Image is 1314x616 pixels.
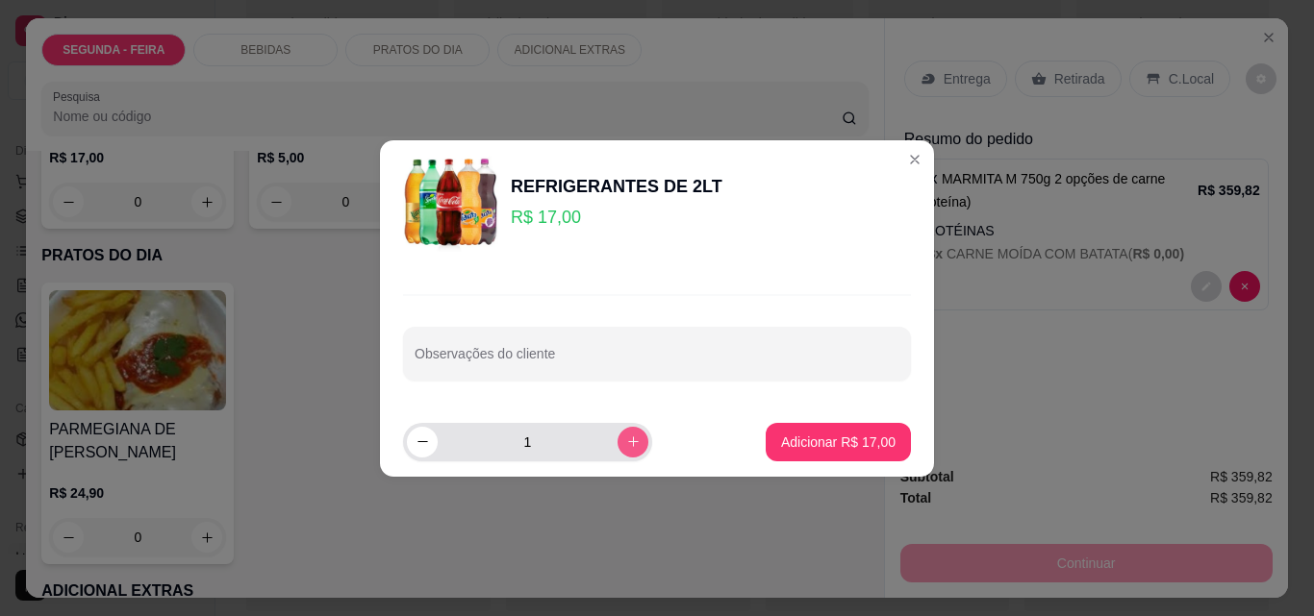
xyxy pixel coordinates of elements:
[781,432,896,452] p: Adicionar R$ 17,00
[511,173,722,200] div: REFRIGERANTES DE 2LT
[766,423,911,461] button: Adicionar R$ 17,00
[618,427,648,457] button: increase-product-quantity
[407,427,438,457] button: decrease-product-quantity
[415,352,899,371] input: Observações do cliente
[511,204,722,231] p: R$ 17,00
[899,144,930,175] button: Close
[403,156,499,252] img: product-image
